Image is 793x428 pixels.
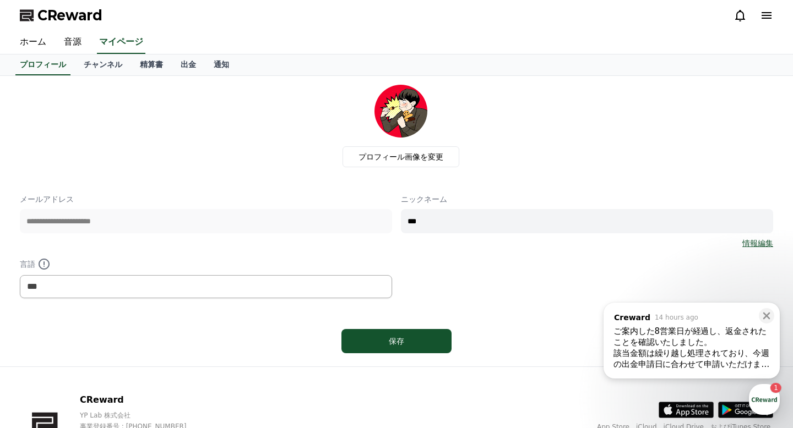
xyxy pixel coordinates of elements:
a: CReward [20,7,102,24]
a: 出金 [172,54,205,75]
p: 言語 [20,257,392,271]
p: ニックネーム [401,194,773,205]
a: マイページ [97,31,145,54]
a: ホーム [11,31,55,54]
p: メールアドレス [20,194,392,205]
p: YP Lab 株式会社 [80,411,239,420]
p: CReward [80,393,239,407]
img: profile_image [374,85,427,138]
a: 通知 [205,54,238,75]
a: チャンネル [75,54,131,75]
span: CReward [37,7,102,24]
a: 音源 [55,31,90,54]
a: 精算書 [131,54,172,75]
div: 保存 [363,336,430,347]
button: 保存 [341,329,452,353]
label: プロフィール画像を変更 [343,146,459,167]
a: プロフィール [15,54,70,75]
a: 情報編集 [742,238,773,249]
